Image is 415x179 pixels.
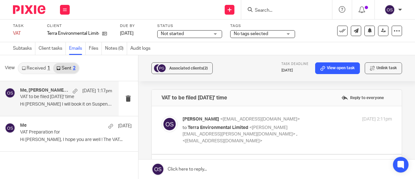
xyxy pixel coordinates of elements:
[39,42,66,55] a: Client tasks
[82,88,112,94] p: [DATE] 1:17pm
[13,30,39,37] div: VAT
[20,130,109,135] p: VAT Preparation for
[151,62,213,74] button: Associated clients(2)
[183,139,262,143] span: <[EMAIL_ADDRESS][DOMAIN_NAME]>
[157,63,167,73] img: svg%3E
[365,62,402,74] button: Unlink task
[153,63,163,73] img: svg%3E
[5,88,15,98] img: svg%3E
[20,94,94,100] p: VAT to be filed [DATE]' time
[120,31,134,36] span: [DATE]
[183,117,219,121] span: [PERSON_NAME]
[13,42,35,55] a: Subtasks
[161,32,184,36] span: Not started
[13,5,45,14] img: Pixie
[220,117,300,121] span: <[EMAIL_ADDRESS][DOMAIN_NAME]>
[161,116,178,132] img: svg%3E
[20,102,112,107] p: Hi [PERSON_NAME] I will book it on Suspense with...
[296,132,297,136] span: ,
[47,30,99,37] p: Terra Environmental Limited
[183,125,187,130] span: to
[362,116,392,123] p: [DATE] 2:11pm
[18,63,53,73] a: Received1
[118,123,132,129] p: [DATE]
[281,68,309,73] p: [DATE]
[20,88,69,93] h4: Me, [PERSON_NAME], Terra Environmental
[89,42,102,55] a: Files
[69,42,86,55] a: Emails
[47,66,50,70] div: 1
[73,66,76,70] div: 2
[234,32,268,36] span: No tags selected
[203,66,208,70] span: (2)
[20,123,27,128] h4: Me
[169,66,208,70] span: Associated clients
[188,125,248,130] span: Terra Environmental Limited
[315,62,360,74] a: View open task
[47,23,112,29] label: Client
[120,23,149,29] label: Due by
[13,23,39,29] label: Task
[230,23,295,29] label: Tags
[340,93,385,103] label: Reply to everyone
[5,123,15,133] img: svg%3E
[53,63,78,73] a: Sent2
[5,65,15,71] span: View
[105,42,127,55] a: Notes (0)
[385,5,395,15] img: svg%3E
[157,23,222,29] label: Status
[254,8,313,14] input: Search
[281,62,309,66] span: Task deadline
[130,42,154,55] a: Audit logs
[161,95,227,101] h4: VAT to be filed [DATE]' time
[20,137,132,143] p: Hi [PERSON_NAME], I hope you are well ! The VAT...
